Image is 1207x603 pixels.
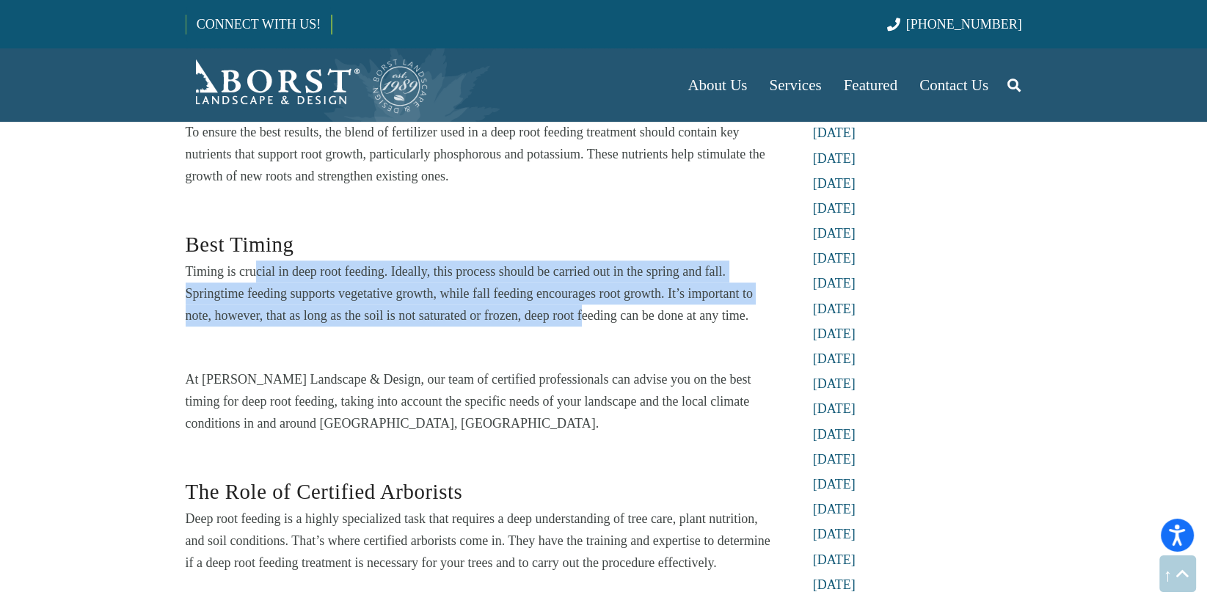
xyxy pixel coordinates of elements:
[813,201,856,216] a: [DATE]
[906,17,1022,32] span: [PHONE_NUMBER]
[186,368,771,434] p: At [PERSON_NAME] Landscape & Design, our team of certified professionals can advise you on the be...
[813,351,856,366] a: [DATE]
[908,48,999,122] a: Contact Us
[186,229,771,260] h3: Best Timing
[186,476,771,508] h3: The Role of Certified Arborists
[813,151,856,166] a: [DATE]
[887,17,1021,32] a: [PHONE_NUMBER]
[813,251,856,266] a: [DATE]
[813,376,856,391] a: [DATE]
[919,76,988,94] span: Contact Us
[186,121,771,187] p: To ensure the best results, the blend of fertilizer used in a deep root feeding treatment should ...
[813,226,856,241] a: [DATE]
[813,125,856,140] a: [DATE]
[813,552,856,567] a: [DATE]
[813,276,856,290] a: [DATE]
[813,502,856,516] a: [DATE]
[677,48,758,122] a: About Us
[1159,555,1196,592] a: Back to top
[769,76,821,94] span: Services
[813,527,856,541] a: [DATE]
[813,301,856,316] a: [DATE]
[186,7,331,42] a: CONNECT WITH US!
[186,260,771,326] p: Timing is crucial in deep root feeding. Ideally, this process should be carried out in the spring...
[186,508,771,574] p: Deep root feeding is a highly specialized task that requires a deep understanding of tree care, p...
[813,452,856,467] a: [DATE]
[813,577,856,592] a: [DATE]
[813,326,856,341] a: [DATE]
[999,67,1029,103] a: Search
[813,401,856,416] a: [DATE]
[813,477,856,491] a: [DATE]
[813,176,856,191] a: [DATE]
[688,76,747,94] span: About Us
[186,56,429,114] a: Borst-Logo
[813,427,856,442] a: [DATE]
[833,48,908,122] a: Featured
[844,76,897,94] span: Featured
[758,48,832,122] a: Services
